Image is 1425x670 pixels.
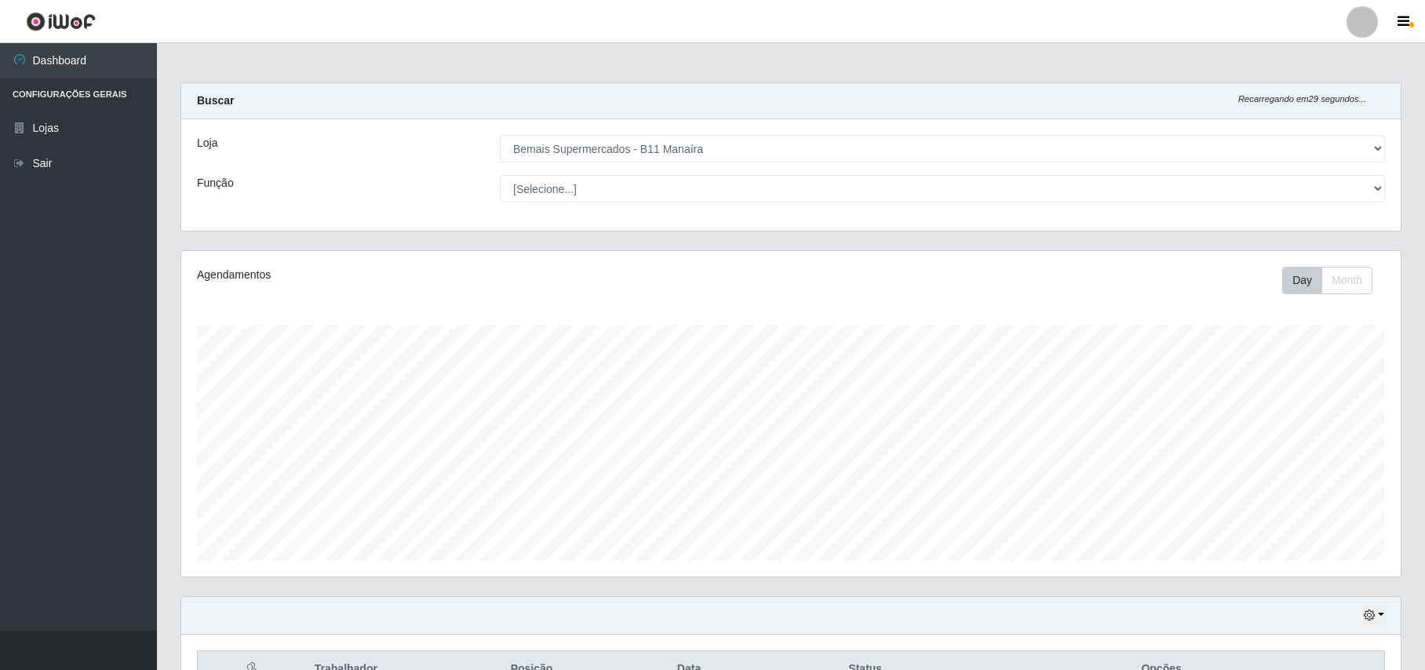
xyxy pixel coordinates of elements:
div: Toolbar with button groups [1282,267,1385,294]
label: Loja [197,135,217,151]
button: Month [1321,267,1372,294]
i: Recarregando em 29 segundos... [1238,94,1366,104]
button: Day [1282,267,1322,294]
img: CoreUI Logo [26,12,96,31]
div: Agendamentos [197,267,678,283]
label: Função [197,175,234,191]
div: First group [1282,267,1372,294]
strong: Buscar [197,94,234,107]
